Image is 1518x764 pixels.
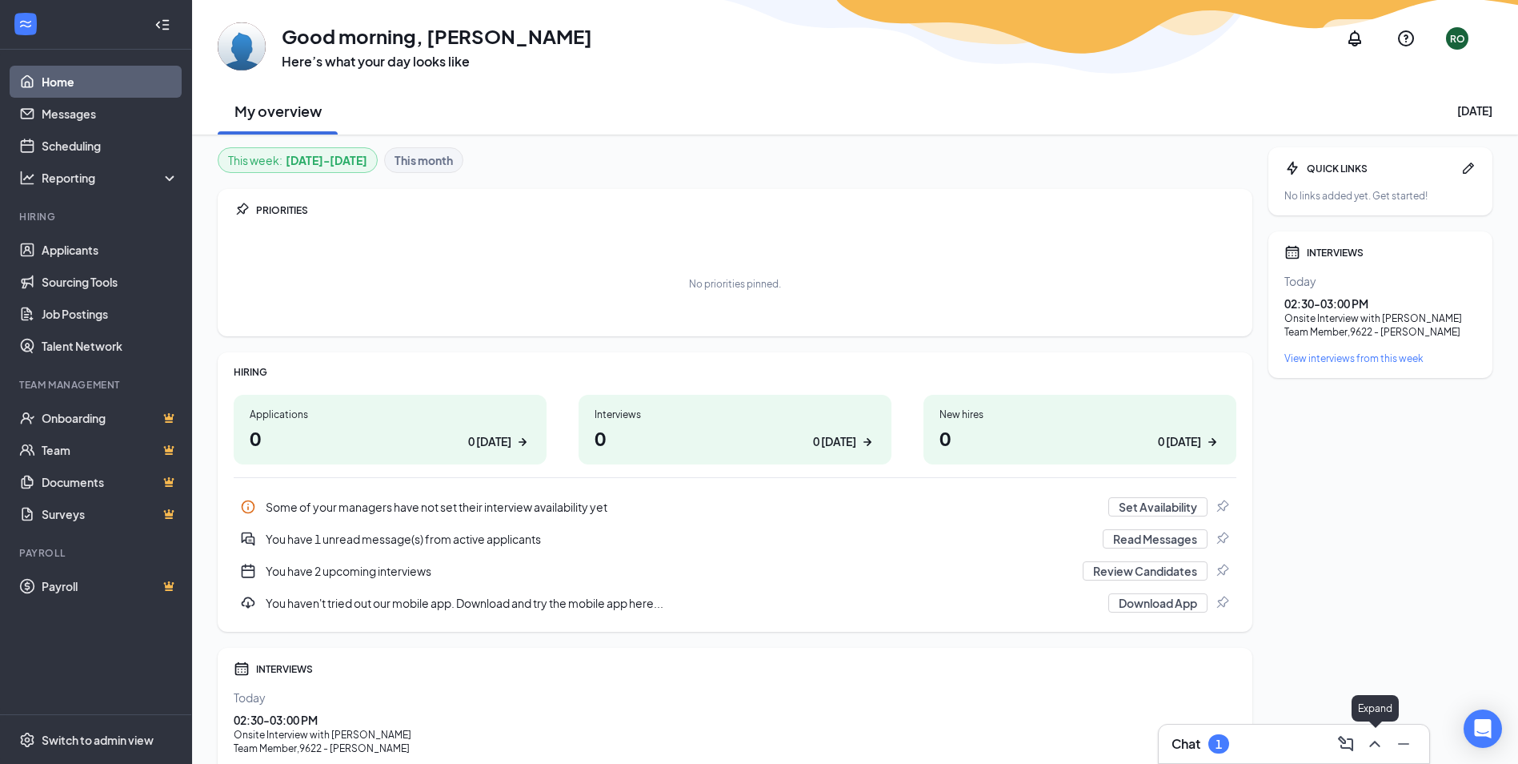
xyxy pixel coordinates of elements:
[42,570,178,602] a: PayrollCrown
[282,22,592,50] h1: Good morning, [PERSON_NAME]
[266,563,1073,579] div: You have 2 upcoming interviews
[234,587,1236,619] a: DownloadYou haven't tried out our mobile app. Download and try the mobile app here...Download AppPin
[1172,735,1200,753] h3: Chat
[266,531,1093,547] div: You have 1 unread message(s) from active applicants
[1108,593,1208,613] button: Download App
[234,742,1236,755] div: Team Member , 9622 - [PERSON_NAME]
[19,378,175,392] div: Team Management
[1336,734,1356,754] svg: ComposeMessage
[1352,695,1399,722] div: Expand
[939,424,1220,452] h1: 0
[1214,499,1230,515] svg: Pin
[42,98,178,130] a: Messages
[1284,312,1476,325] div: Onsite Interview with [PERSON_NAME]
[240,563,256,579] svg: CalendarNew
[250,408,531,421] div: Applications
[595,408,875,421] div: Interviews
[1307,162,1454,175] div: QUICK LINKS
[1394,734,1413,754] svg: Minimize
[1214,563,1230,579] svg: Pin
[42,234,178,266] a: Applicants
[282,53,592,70] h3: Here’s what your day looks like
[234,523,1236,555] a: DoubleChatActiveYou have 1 unread message(s) from active applicantsRead MessagesPin
[515,434,531,450] svg: ArrowRight
[234,690,1236,706] div: Today
[1284,352,1476,365] a: View interviews from this week
[42,498,178,530] a: SurveysCrown
[19,210,175,223] div: Hiring
[939,408,1220,421] div: New hires
[42,402,178,434] a: OnboardingCrown
[859,434,875,450] svg: ArrowRight
[19,732,35,748] svg: Settings
[42,66,178,98] a: Home
[218,22,266,70] img: Rosa
[234,365,1236,379] div: HIRING
[1464,710,1502,748] div: Open Intercom Messenger
[579,395,891,464] a: Interviews00 [DATE]ArrowRight
[42,330,178,362] a: Talent Network
[923,395,1236,464] a: New hires00 [DATE]ArrowRight
[256,203,1236,217] div: PRIORITIES
[234,555,1236,587] a: CalendarNewYou have 2 upcoming interviewsReview CandidatesPin
[1284,189,1476,203] div: No links added yet. Get started!
[1284,273,1476,289] div: Today
[1362,731,1388,757] button: ChevronUp
[42,466,178,498] a: DocumentsCrown
[266,595,1099,611] div: You haven't tried out our mobile app. Download and try the mobile app here...
[42,130,178,162] a: Scheduling
[42,298,178,330] a: Job Postings
[18,16,34,32] svg: WorkstreamLogo
[1284,244,1300,260] svg: Calendar
[1345,29,1364,48] svg: Notifications
[1284,325,1476,339] div: Team Member , 9622 - [PERSON_NAME]
[154,17,170,33] svg: Collapse
[240,595,256,611] svg: Download
[234,587,1236,619] div: You haven't tried out our mobile app. Download and try the mobile app here...
[256,662,1236,676] div: INTERVIEWS
[1204,434,1220,450] svg: ArrowRight
[395,151,453,169] b: This month
[234,555,1236,587] div: You have 2 upcoming interviews
[689,277,781,291] div: No priorities pinned.
[1083,561,1208,581] button: Review Candidates
[234,728,1236,742] div: Onsite Interview with [PERSON_NAME]
[234,661,250,677] svg: Calendar
[250,424,531,452] h1: 0
[1108,497,1208,517] button: Set Availability
[1333,731,1359,757] button: ComposeMessage
[240,499,256,515] svg: Info
[234,202,250,218] svg: Pin
[19,546,175,560] div: Payroll
[1284,160,1300,176] svg: Bolt
[1450,32,1465,46] div: RO
[42,732,154,748] div: Switch to admin view
[1214,531,1230,547] svg: Pin
[1216,738,1222,751] div: 1
[1396,29,1416,48] svg: QuestionInfo
[234,491,1236,523] a: InfoSome of your managers have not set their interview availability yetSet AvailabilityPin
[234,101,322,121] h2: My overview
[1103,529,1208,549] button: Read Messages
[266,499,1099,515] div: Some of your managers have not set their interview availability yet
[1158,433,1201,450] div: 0 [DATE]
[468,433,511,450] div: 0 [DATE]
[228,151,367,169] div: This week :
[286,151,367,169] b: [DATE] - [DATE]
[234,395,547,464] a: Applications00 [DATE]ArrowRight
[234,712,1236,728] div: 02:30 - 03:00 PM
[240,531,256,547] svg: DoubleChatActive
[42,266,178,298] a: Sourcing Tools
[234,523,1236,555] div: You have 1 unread message(s) from active applicants
[19,170,35,186] svg: Analysis
[595,424,875,452] h1: 0
[1391,731,1416,757] button: Minimize
[42,170,179,186] div: Reporting
[42,434,178,466] a: TeamCrown
[1284,296,1476,312] div: 02:30 - 03:00 PM
[1214,595,1230,611] svg: Pin
[234,491,1236,523] div: Some of your managers have not set their interview availability yet
[1457,103,1492,119] div: [DATE]
[1460,160,1476,176] svg: Pen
